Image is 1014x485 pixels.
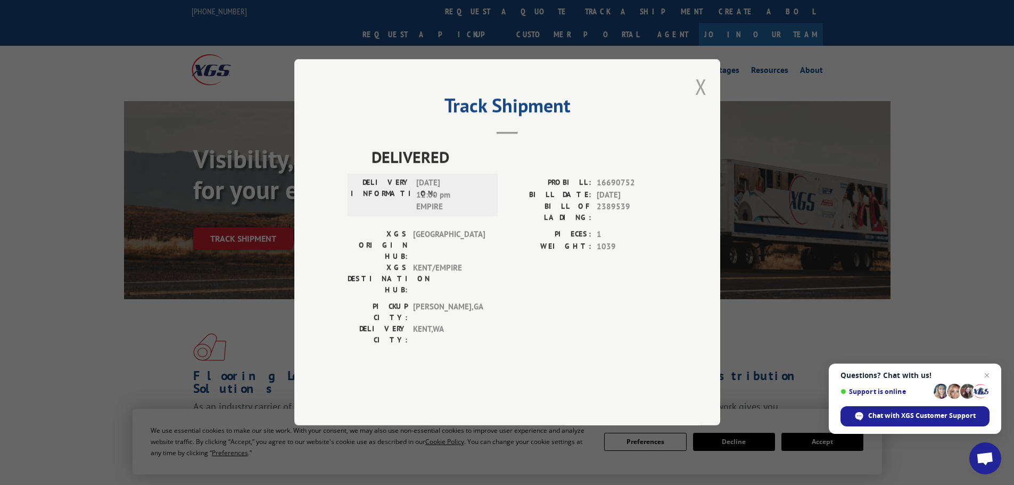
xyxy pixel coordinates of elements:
[597,241,667,253] span: 1039
[413,262,485,296] span: KENT/EMPIRE
[372,145,667,169] span: DELIVERED
[969,442,1001,474] div: Open chat
[348,324,408,346] label: DELIVERY CITY:
[351,177,411,213] label: DELIVERY INFORMATION:
[413,229,485,262] span: [GEOGRAPHIC_DATA]
[413,324,485,346] span: KENT , WA
[348,301,408,324] label: PICKUP CITY:
[695,72,707,101] button: Close modal
[840,406,990,426] div: Chat with XGS Customer Support
[597,177,667,190] span: 16690752
[348,98,667,118] h2: Track Shipment
[507,241,591,253] label: WEIGHT:
[507,201,591,224] label: BILL OF LADING:
[507,229,591,241] label: PIECES:
[416,177,488,213] span: [DATE] 12:00 pm EMPIRE
[348,229,408,262] label: XGS ORIGIN HUB:
[840,371,990,380] span: Questions? Chat with us!
[597,229,667,241] span: 1
[840,388,930,396] span: Support is online
[413,301,485,324] span: [PERSON_NAME] , GA
[348,262,408,296] label: XGS DESTINATION HUB:
[507,177,591,190] label: PROBILL:
[597,201,667,224] span: 2389539
[507,189,591,201] label: BILL DATE:
[980,369,993,382] span: Close chat
[868,411,976,421] span: Chat with XGS Customer Support
[597,189,667,201] span: [DATE]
